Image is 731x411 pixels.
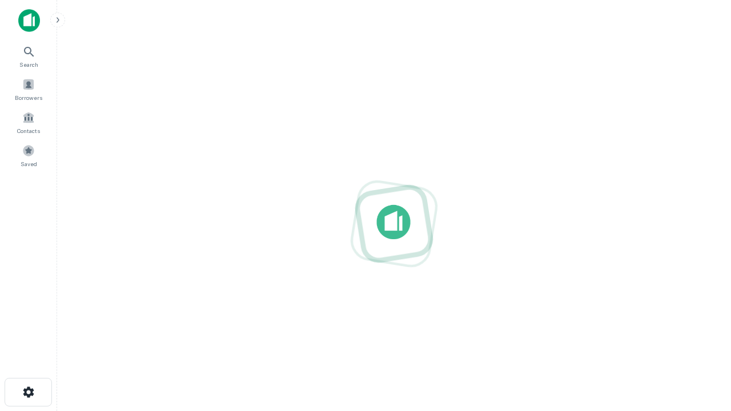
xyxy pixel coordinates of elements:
a: Borrowers [3,74,54,104]
span: Saved [21,159,37,168]
a: Contacts [3,107,54,138]
span: Search [19,60,38,69]
a: Search [3,41,54,71]
a: Saved [3,140,54,171]
span: Contacts [17,126,40,135]
span: Borrowers [15,93,42,102]
iframe: Chat Widget [674,283,731,338]
img: capitalize-icon.png [18,9,40,32]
